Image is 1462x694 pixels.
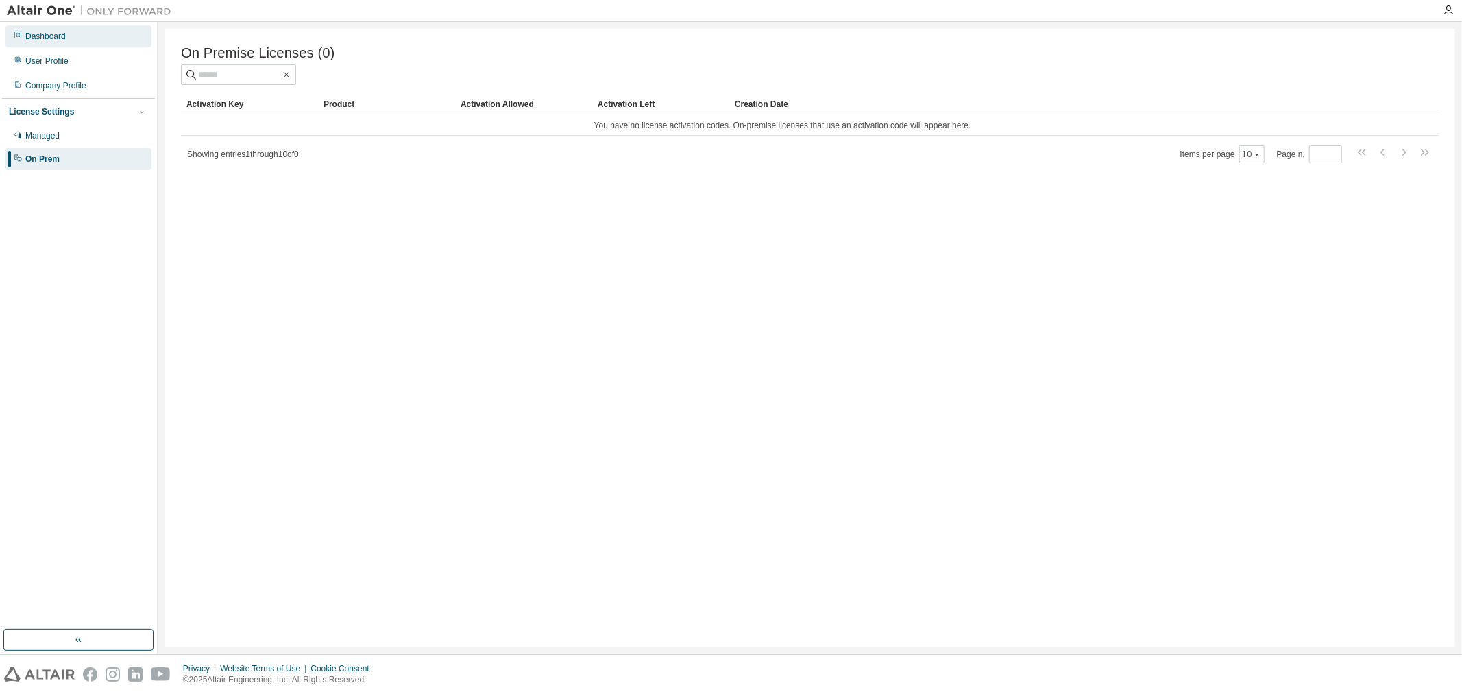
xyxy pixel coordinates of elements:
[181,115,1384,136] td: You have no license activation codes. On-premise licenses that use an activation code will appear...
[735,93,1378,115] div: Creation Date
[25,130,60,141] div: Managed
[106,667,120,682] img: instagram.svg
[25,31,66,42] div: Dashboard
[187,149,299,159] span: Showing entries 1 through 10 of 0
[7,4,178,18] img: Altair One
[1180,145,1265,163] span: Items per page
[151,667,171,682] img: youtube.svg
[181,45,334,61] span: On Premise Licenses (0)
[186,93,313,115] div: Activation Key
[461,93,587,115] div: Activation Allowed
[1277,145,1342,163] span: Page n.
[324,93,450,115] div: Product
[128,667,143,682] img: linkedin.svg
[1243,149,1261,160] button: 10
[4,667,75,682] img: altair_logo.svg
[9,106,74,117] div: License Settings
[183,663,220,674] div: Privacy
[25,80,86,91] div: Company Profile
[220,663,310,674] div: Website Terms of Use
[598,93,724,115] div: Activation Left
[183,674,378,686] p: © 2025 Altair Engineering, Inc. All Rights Reserved.
[25,56,69,67] div: User Profile
[25,154,60,165] div: On Prem
[83,667,97,682] img: facebook.svg
[310,663,377,674] div: Cookie Consent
